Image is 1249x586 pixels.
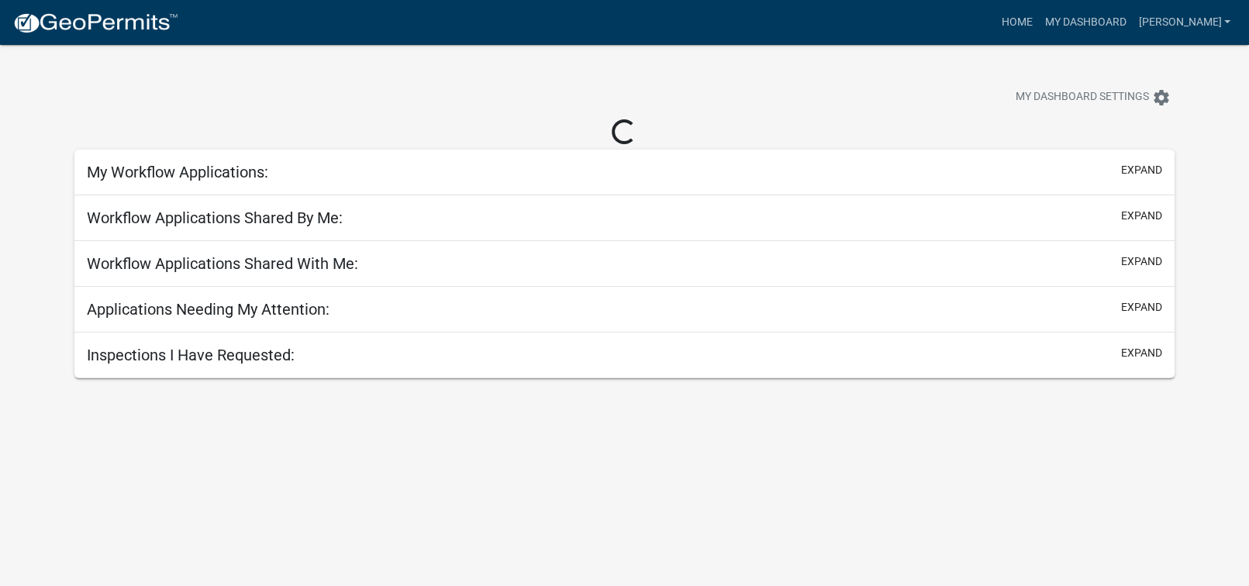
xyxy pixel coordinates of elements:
h5: Workflow Applications Shared With Me: [87,254,358,273]
a: My Dashboard [1038,8,1132,37]
button: expand [1121,162,1162,178]
button: expand [1121,208,1162,224]
a: Home [995,8,1038,37]
button: expand [1121,345,1162,361]
span: My Dashboard Settings [1016,88,1149,107]
h5: Workflow Applications Shared By Me: [87,209,343,227]
i: settings [1152,88,1171,107]
button: expand [1121,299,1162,315]
a: [PERSON_NAME] [1132,8,1237,37]
h5: My Workflow Applications: [87,163,268,181]
h5: Inspections I Have Requested: [87,346,295,364]
button: My Dashboard Settingssettings [1003,82,1183,112]
h5: Applications Needing My Attention: [87,300,330,319]
button: expand [1121,253,1162,270]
